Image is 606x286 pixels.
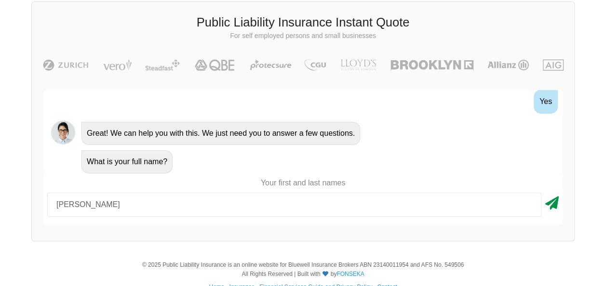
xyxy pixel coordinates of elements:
p: Your first and last names [43,178,563,188]
img: Protecsure | Public Liability Insurance [246,59,295,71]
img: CGU | Public Liability Insurance [300,59,329,71]
img: Brooklyn | Public Liability Insurance [387,59,477,71]
h3: Public Liability Insurance Instant Quote [39,14,567,31]
img: Chatbot | PLI [51,120,75,144]
div: Great! We can help you with this. We just need you to answer a few questions. [81,122,360,145]
a: FONSEKA [337,271,364,277]
img: Vero | Public Liability Insurance [99,59,136,71]
img: LLOYD's | Public Liability Insurance [335,59,381,71]
p: For self employed persons and small businesses [39,31,567,41]
img: AIG | Public Liability Insurance [539,59,567,71]
div: What is your full name? [81,150,173,173]
div: Yes [534,90,558,114]
input: Your first and last names [47,193,541,217]
img: Steadfast | Public Liability Insurance [141,59,184,71]
img: Allianz | Public Liability Insurance [483,59,534,71]
img: QBE | Public Liability Insurance [189,59,241,71]
img: Zurich | Public Liability Insurance [39,59,93,71]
